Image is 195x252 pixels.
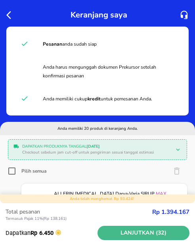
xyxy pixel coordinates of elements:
[54,190,177,203] p: ALLERIN [MEDICAL_DATA] Darya-Varia SIRUP
[10,142,185,158] div: Dapatkan produknya tanggal[DATE]Checkout sebelum jam cut-off untuk pengiriman sesuai tanggal esti...
[21,67,29,75] img: prekursor document required
[22,150,170,156] p: Checkout sebelum jam cut-off untuk pengiriman sesuai tanggal estimasi
[86,144,100,149] b: [DATE]
[22,144,170,150] p: Dapatkan produknya tanggal
[88,96,101,102] strong: kredit
[21,168,46,174] div: Pilih semua
[6,216,152,222] p: Termasuk Pajak 11% ( Rp 138.161 )
[43,96,152,102] span: Anda memiliki cukup untuk pemesanan Anda.
[25,190,52,217] img: ALLERIN EXPECTORANT Darya-Varia SIRUP
[43,41,97,47] span: anda sudah siap
[97,226,189,240] button: Lanjutkan (32)
[71,8,127,22] p: Keranjang saya
[6,208,152,216] p: Total pesanan
[43,64,156,79] span: Anda harus mengunggah dokumen Prekursor setelah konfirmasi pesanan
[152,208,189,216] strong: Rp 1.394.167
[31,229,54,237] strong: Rp 6.450
[101,228,186,238] span: Lanjutkan (32)
[62,196,67,201] img: total discount
[6,229,97,237] p: Dapatkan
[43,41,62,47] strong: Pesanan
